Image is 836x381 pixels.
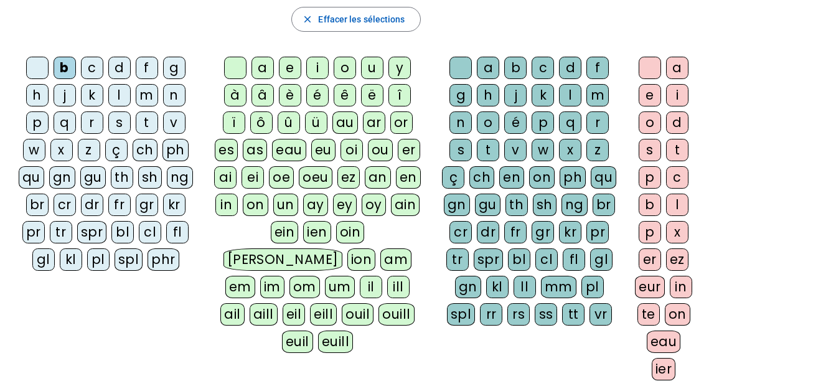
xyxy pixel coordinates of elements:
[586,139,609,161] div: z
[504,84,527,106] div: j
[310,303,337,326] div: eill
[666,194,688,216] div: l
[303,194,328,216] div: ay
[593,194,615,216] div: br
[243,194,268,216] div: on
[223,111,245,134] div: ï
[388,57,411,79] div: y
[639,248,661,271] div: er
[477,221,499,243] div: dr
[562,303,585,326] div: tt
[50,139,73,161] div: x
[388,84,411,106] div: î
[291,7,420,32] button: Effacer les sélections
[111,166,133,189] div: th
[586,84,609,106] div: m
[334,84,356,106] div: ê
[666,139,688,161] div: t
[398,139,420,161] div: er
[337,166,360,189] div: ez
[341,139,363,161] div: oi
[325,276,355,298] div: um
[477,57,499,79] div: a
[581,276,604,298] div: pl
[449,84,472,106] div: g
[449,221,472,243] div: cr
[652,358,676,380] div: ier
[54,57,76,79] div: b
[115,248,143,271] div: spl
[637,303,660,326] div: te
[532,57,554,79] div: c
[670,276,692,298] div: in
[60,248,82,271] div: kl
[635,276,665,298] div: eur
[225,276,255,298] div: em
[666,111,688,134] div: d
[449,139,472,161] div: s
[215,139,238,161] div: es
[242,166,264,189] div: ei
[81,84,103,106] div: k
[269,166,294,189] div: oe
[561,194,588,216] div: ng
[282,331,313,353] div: euil
[361,57,383,79] div: u
[133,139,157,161] div: ch
[148,248,179,271] div: phr
[250,111,273,134] div: ô
[303,221,331,243] div: ien
[214,166,237,189] div: ai
[504,111,527,134] div: é
[449,111,472,134] div: n
[306,84,329,106] div: é
[251,84,274,106] div: â
[26,111,49,134] div: p
[504,221,527,243] div: fr
[446,248,469,271] div: tr
[105,139,128,161] div: ç
[589,303,612,326] div: vr
[260,276,284,298] div: im
[136,57,158,79] div: f
[380,248,411,271] div: am
[532,84,554,106] div: k
[665,303,690,326] div: on
[360,276,382,298] div: il
[586,111,609,134] div: r
[442,166,464,189] div: ç
[469,166,494,189] div: ch
[299,166,332,189] div: oeu
[390,111,413,134] div: or
[162,139,189,161] div: ph
[586,221,609,243] div: pr
[387,276,410,298] div: ill
[272,139,306,161] div: eau
[139,221,161,243] div: cl
[559,57,581,79] div: d
[559,111,581,134] div: q
[251,57,274,79] div: a
[541,276,576,298] div: mm
[447,303,476,326] div: spl
[444,194,470,216] div: gn
[666,57,688,79] div: a
[477,139,499,161] div: t
[396,166,421,189] div: en
[361,84,383,106] div: ë
[586,57,609,79] div: f
[54,194,76,216] div: cr
[283,303,306,326] div: eil
[505,194,528,216] div: th
[54,111,76,134] div: q
[279,84,301,106] div: è
[559,221,581,243] div: kr
[138,166,162,189] div: sh
[365,166,391,189] div: an
[647,331,681,353] div: eau
[305,111,327,134] div: ü
[19,166,44,189] div: qu
[136,194,158,216] div: gr
[302,14,313,25] mat-icon: close
[81,194,103,216] div: dr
